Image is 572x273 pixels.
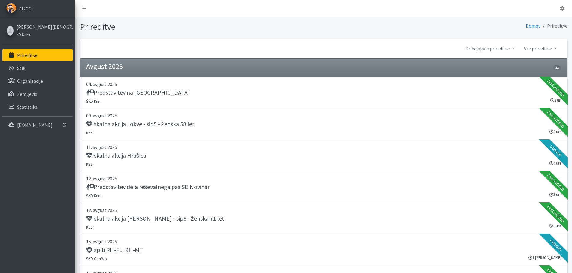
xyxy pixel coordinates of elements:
a: Organizacije [2,75,73,87]
small: 1 [PERSON_NAME] [528,255,561,260]
p: Prireditve [17,52,38,58]
h5: Predstavitev dela reševalnega psa SD Novinar [86,183,210,191]
h4: Avgust 2025 [86,62,123,71]
a: 15. avgust 2025 Izpiti RH-FL, RH-MT ŠKD Goričko 1 [PERSON_NAME] Oddano [80,234,567,266]
h5: Iskalna akcija Lokve - sip5 - ženska 58 let [86,120,195,128]
a: Zemljevid [2,88,73,100]
p: 11. avgust 2025 [86,144,561,151]
p: Organizacije [17,78,43,84]
a: [PERSON_NAME][DEMOGRAPHIC_DATA] [17,23,71,31]
li: Prireditve [540,22,567,30]
a: 12. avgust 2025 Iskalna akcija [PERSON_NAME] - sip8 - ženska 71 let KZS 1 ura Zaključeno [80,203,567,234]
span: 13 [553,65,561,70]
p: 04. avgust 2025 [86,81,561,88]
a: Prihajajoče prireditve [461,43,519,55]
p: Statistika [17,104,38,110]
small: KZS [86,130,92,135]
a: 11. avgust 2025 Iskalna akcija Hrušica KZS 4 ure Oddano [80,140,567,171]
small: KZS [86,162,92,167]
a: Domov [526,23,540,29]
a: KD Naklo [17,31,71,38]
a: Statistika [2,101,73,113]
p: [DOMAIN_NAME] [17,122,53,128]
small: ŠKD Krim [86,99,102,104]
a: Stiki [2,62,73,74]
small: KD Naklo [17,32,32,37]
a: [DOMAIN_NAME] [2,119,73,131]
a: 12. avgust 2025 Predstavitev dela reševalnega psa SD Novinar ŠKD Krim 3 ure Zaključeno [80,171,567,203]
p: 09. avgust 2025 [86,112,561,119]
small: ŠKD Goričko [86,256,107,261]
h5: Iskalna akcija [PERSON_NAME] - sip8 - ženska 71 let [86,215,224,222]
img: eDedi [6,3,16,13]
a: 09. avgust 2025 Iskalna akcija Lokve - sip5 - ženska 58 let KZS 4 ure Zaključeno [80,108,567,140]
h5: Iskalna akcija Hrušica [86,152,146,159]
h5: Predstavitev na [GEOGRAPHIC_DATA] [86,89,190,96]
small: ŠKD Krim [86,193,102,198]
span: eDedi [19,4,32,13]
h1: Prireditve [80,22,322,32]
p: 15. avgust 2025 [86,238,561,245]
p: Stiki [17,65,26,71]
a: Vse prireditve [519,43,561,55]
p: Zemljevid [17,91,37,97]
p: 12. avgust 2025 [86,206,561,214]
a: 04. avgust 2025 Predstavitev na [GEOGRAPHIC_DATA] ŠKD Krim 2 uri Zaključeno [80,77,567,108]
p: 12. avgust 2025 [86,175,561,182]
h5: Izpiti RH-FL, RH-MT [86,246,143,254]
small: KZS [86,225,92,230]
a: Prireditve [2,49,73,61]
